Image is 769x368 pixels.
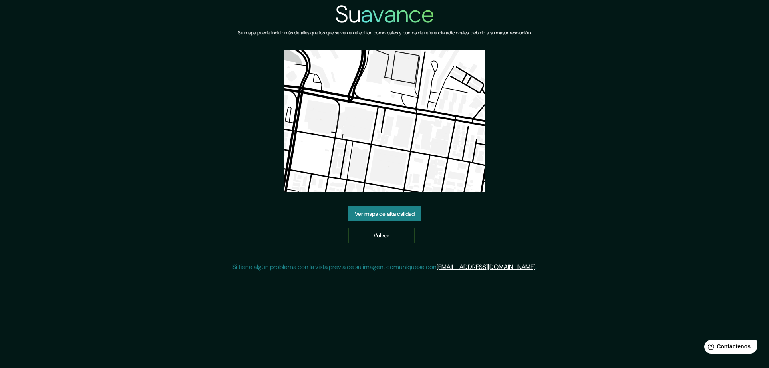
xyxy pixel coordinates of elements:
a: Volver [348,228,415,243]
iframe: Lanzador de widgets de ayuda [698,337,760,359]
a: [EMAIL_ADDRESS][DOMAIN_NAME] [437,263,535,271]
font: . [535,263,537,271]
font: Si tiene algún problema con la vista previa de su imagen, comuníquese con [232,263,437,271]
font: Volver [374,232,389,239]
a: Ver mapa de alta calidad [348,206,421,221]
font: Ver mapa de alta calidad [355,210,415,217]
img: vista previa del mapa creado [284,50,485,192]
font: Su mapa puede incluir más detalles que los que se ven en el editor, como calles y puntos de refer... [238,30,531,36]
